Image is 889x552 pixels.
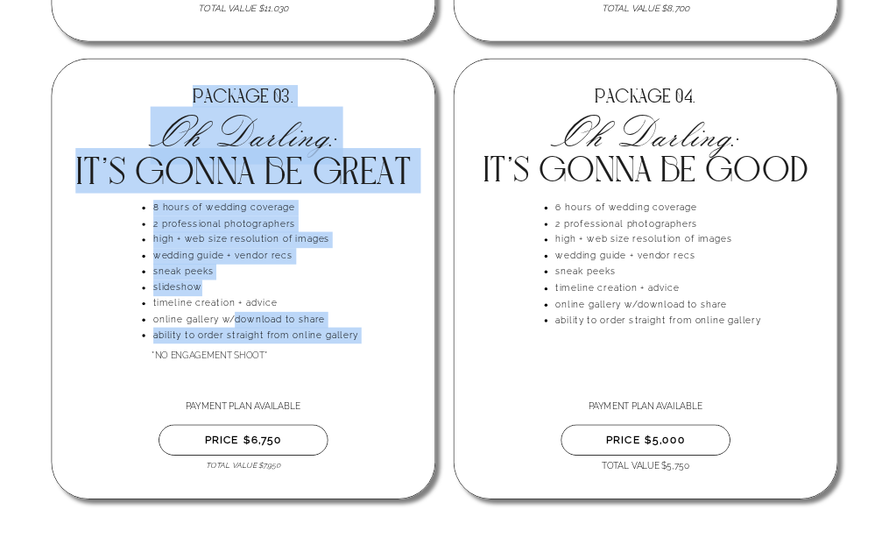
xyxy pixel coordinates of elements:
[152,216,415,231] li: 2 professional photographers
[152,348,365,362] p: *NO ENGAGEMENT SHOOT*
[554,216,817,231] li: 2 professional photographers
[512,458,780,472] p: TOTAL VALUE $5,750
[554,264,817,280] li: sneak peeks
[152,231,415,247] li: high + web size resolution of images
[554,312,817,328] li: ability to order straight from online gallery
[66,148,420,202] h3: IT'S GONNA BE GREAT
[206,460,280,468] i: TOTAL VALUE $7,950
[198,4,287,14] i: TOTAL VALUE $11,030
[554,247,817,263] li: wedding guide + vendor recs
[152,264,415,280] li: sneak peeks
[512,398,780,412] p: Payment Plan Available
[152,200,415,216] li: 8 hours of wedding coverage
[152,311,415,327] li: online gallery w/download to share
[469,85,822,112] h3: PACKAGE 04.
[152,247,415,263] li: wedding guide + vendor recs
[602,4,689,14] i: TOTAL VALUE $8,700
[205,434,283,446] b: PRICE $6,750
[152,280,415,295] li: slideshow
[606,434,686,446] b: PRICE $5,000
[554,200,817,216] li: 6 hours of wedding coverage
[66,85,420,112] h3: PACKAGE 03.
[66,106,420,133] h3: Oh Darling:
[469,148,822,202] h3: IT'S GONNA BE GOOD
[109,398,377,412] p: Payment Plan Available
[469,106,822,133] h3: Oh Darling:
[152,327,415,343] li: ability to order straight from online gallery
[554,231,817,247] li: high + web size resolution of images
